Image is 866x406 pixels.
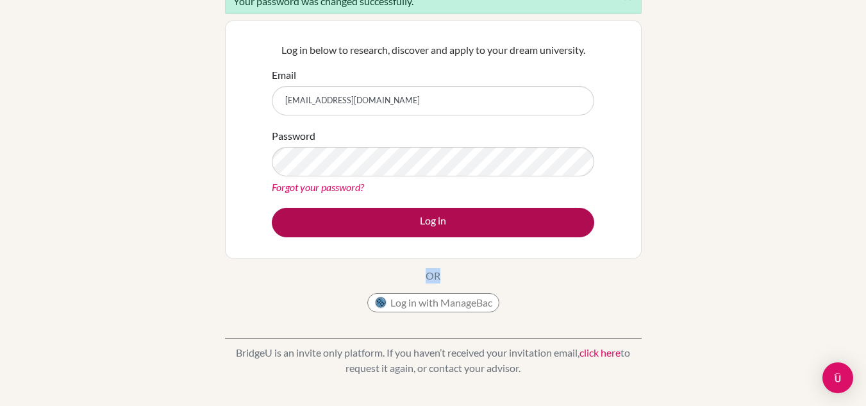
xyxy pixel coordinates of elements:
button: Log in with ManageBac [367,293,499,312]
button: Log in [272,208,594,237]
a: click here [579,346,620,359]
p: BridgeU is an invite only platform. If you haven’t received your invitation email, to request it ... [225,345,642,376]
div: Open Intercom Messenger [822,362,853,393]
label: Password [272,128,315,144]
a: Forgot your password? [272,181,364,193]
label: Email [272,67,296,83]
p: OR [426,268,440,283]
p: Log in below to research, discover and apply to your dream university. [272,42,594,58]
